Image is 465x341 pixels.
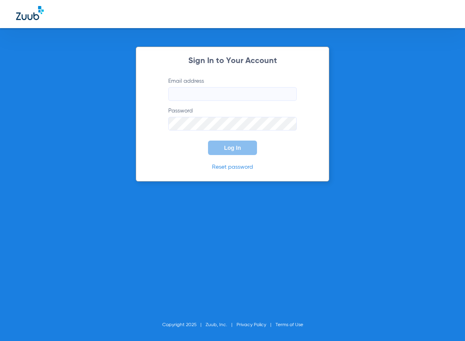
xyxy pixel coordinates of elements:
[275,323,303,327] a: Terms of Use
[162,321,206,329] li: Copyright 2025
[224,145,241,151] span: Log In
[208,141,257,155] button: Log In
[168,77,297,101] label: Email address
[168,107,297,131] label: Password
[156,57,309,65] h2: Sign In to Your Account
[16,6,44,20] img: Zuub Logo
[206,321,237,329] li: Zuub, Inc.
[237,323,266,327] a: Privacy Policy
[168,87,297,101] input: Email address
[212,164,253,170] a: Reset password
[168,117,297,131] input: Password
